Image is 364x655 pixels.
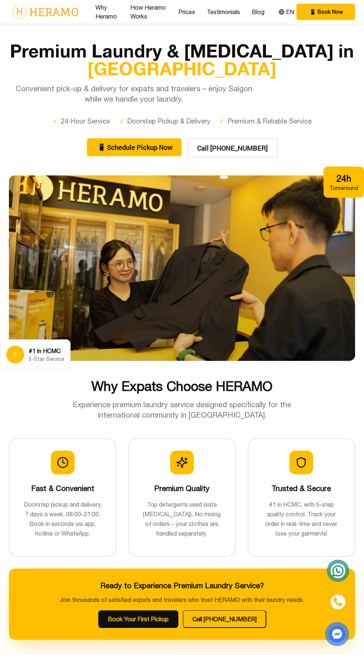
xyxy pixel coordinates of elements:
div: #1 in HCMC [29,346,64,355]
h3: Ready to Experience Premium Laundry Service? [21,580,343,591]
span: Book Now [318,8,343,16]
button: EN [276,7,296,17]
p: #1 in HCMC, with 5-step quality control. Track your order in real-time and never lose your garments! [260,500,342,538]
button: Book Your First Pickup [98,610,178,628]
p: Join thousands of satisfied expats and travelers who trust HERAMO with their laundry needs. [21,595,343,604]
p: Experience premium laundry service designed specifically for the international community in [GEOG... [57,399,307,420]
button: phone Schedule Pickup Now [87,138,182,156]
span: phone [96,142,104,152]
h3: Premium Quality [141,483,223,494]
span: ✓ [52,116,58,126]
a: Prices [178,7,195,16]
img: phone-icon [334,598,342,606]
span: ✓ [119,116,124,126]
div: Doorstep Pickup & Delivery [119,116,210,126]
h3: Trusted & Secure [260,483,342,494]
div: 5-Star Service [29,355,64,363]
a: Why Heramo [95,3,118,21]
span: star [12,350,19,359]
img: logo-with-text.png [9,4,81,20]
a: Blog [252,7,264,16]
a: phone-icon [327,591,349,613]
div: Premium & Reliable Service [219,116,312,126]
a: How Heramo Works [130,3,166,21]
h3: Fast & Convenient [22,483,104,494]
span: ✓ [219,116,225,126]
p: Top detergents used (safe [MEDICAL_DATA]). No mixing of orders – your clothes are handled separat... [141,500,223,538]
div: 24-Hour Service [52,116,110,126]
p: Convenient pick-up & delivery for expats and travelers – enjoy Saigon while we handle your laundry. [9,83,259,104]
a: Testimonials [207,7,240,16]
span: phone [308,8,315,16]
span: [GEOGRAPHIC_DATA] [88,58,276,79]
h2: Why Expats Choose HERAMO [9,379,355,394]
div: 24h [329,172,358,184]
h1: Premium Laundry & [MEDICAL_DATA] in [9,42,355,78]
button: Call [PHONE_NUMBER] [188,138,277,158]
button: Call [PHONE_NUMBER] [183,610,266,628]
button: phone Book Now [296,4,355,20]
div: Turnaround [329,184,358,192]
p: Doorstep pickup and delivery, 7 days a week, 08:00–21:00. Book in seconds via app, hotline or Wha... [22,500,104,538]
